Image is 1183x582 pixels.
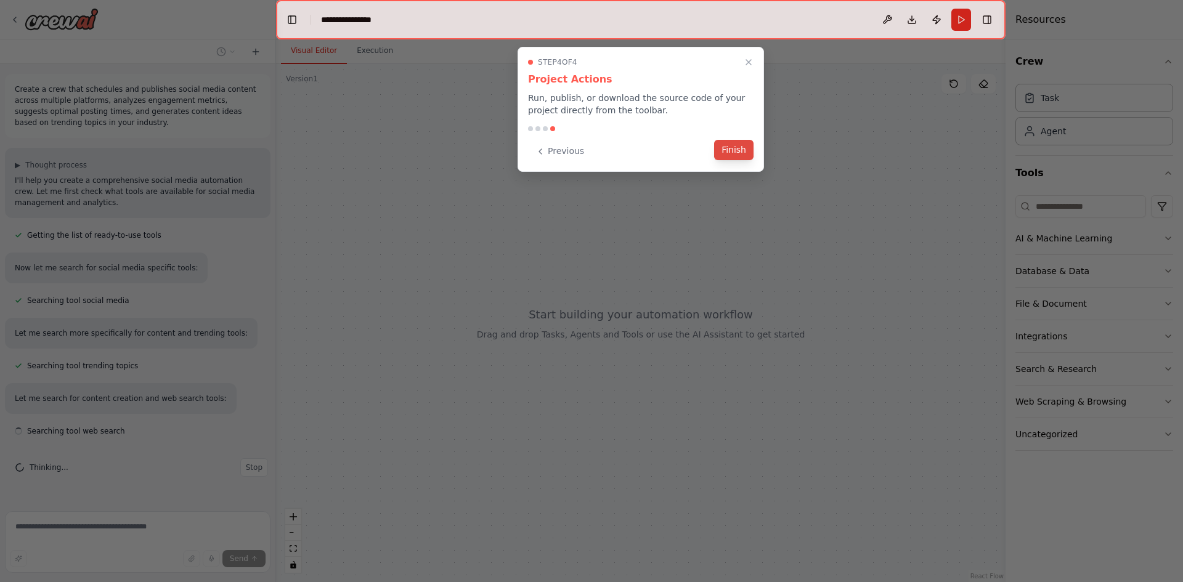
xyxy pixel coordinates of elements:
[741,55,756,70] button: Close walkthrough
[528,92,754,116] p: Run, publish, or download the source code of your project directly from the toolbar.
[538,57,577,67] span: Step 4 of 4
[528,141,591,161] button: Previous
[714,140,754,160] button: Finish
[528,72,754,87] h3: Project Actions
[283,11,301,28] button: Hide left sidebar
